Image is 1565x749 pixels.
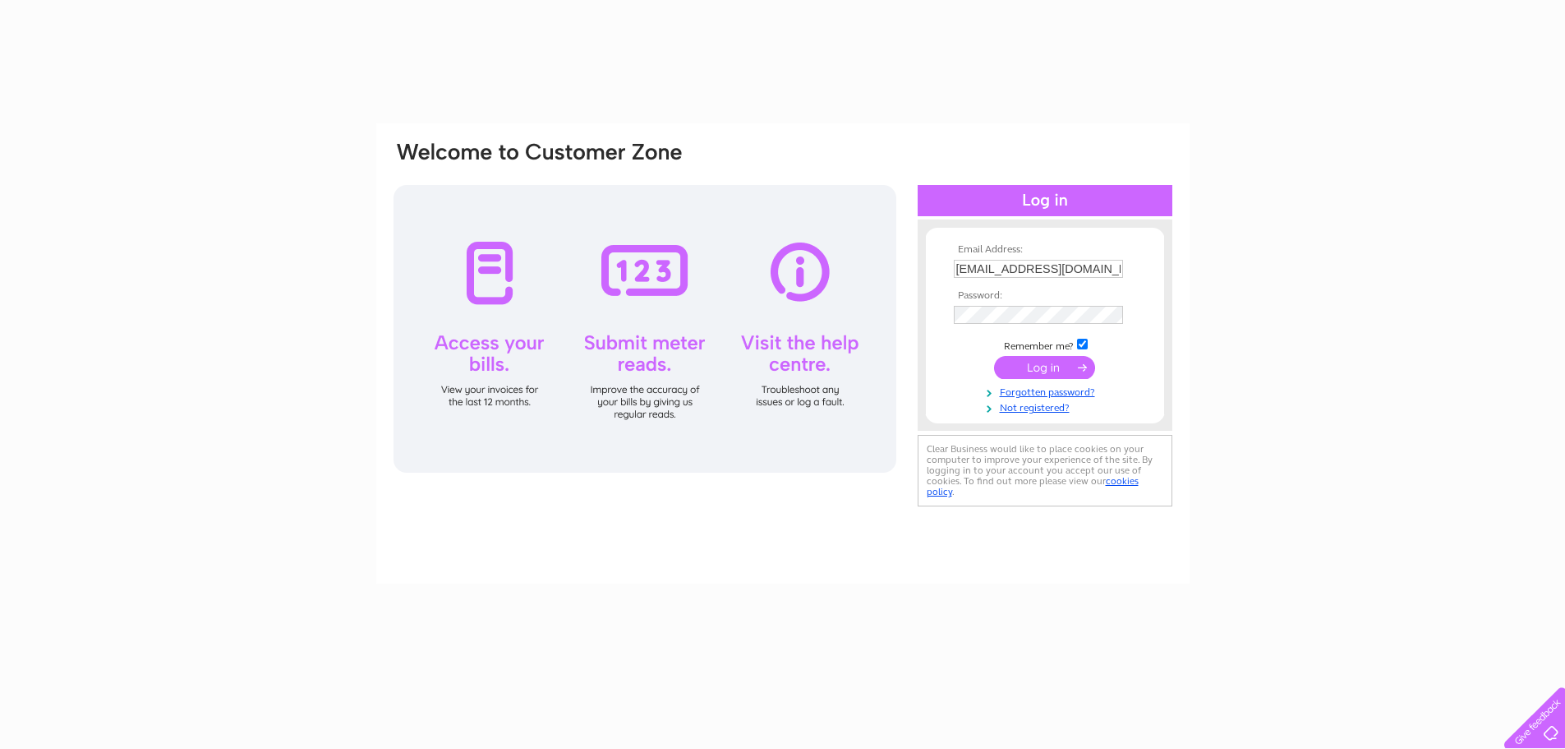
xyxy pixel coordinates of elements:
[918,435,1172,506] div: Clear Business would like to place cookies on your computer to improve your experience of the sit...
[954,383,1140,399] a: Forgotten password?
[994,356,1095,379] input: Submit
[954,399,1140,414] a: Not registered?
[950,336,1140,353] td: Remember me?
[927,475,1139,497] a: cookies policy
[950,290,1140,302] th: Password:
[950,244,1140,256] th: Email Address:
